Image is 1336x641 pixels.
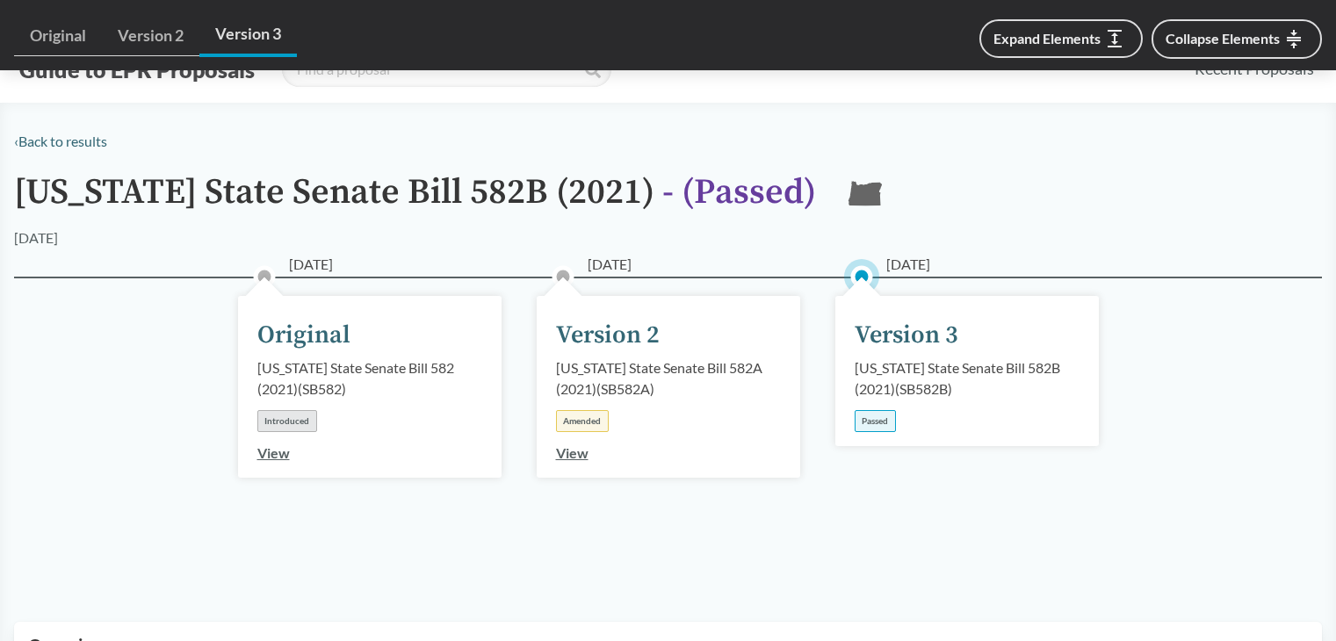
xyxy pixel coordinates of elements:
a: View [257,444,290,461]
span: [DATE] [588,254,632,275]
a: ‹Back to results [14,133,107,149]
div: [US_STATE] State Senate Bill 582B (2021) ( SB582B ) [855,357,1080,400]
h1: [US_STATE] State Senate Bill 582B (2021) [14,173,816,227]
div: Version 2 [556,317,660,354]
div: Introduced [257,410,317,432]
a: Version 3 [199,14,297,57]
div: Original [257,317,350,354]
span: - ( Passed ) [662,170,816,214]
a: Original [14,16,102,56]
button: Expand Elements [979,19,1143,58]
span: [DATE] [289,254,333,275]
a: View [556,444,589,461]
div: [DATE] [14,227,58,248]
div: Version 3 [855,317,958,354]
button: Collapse Elements [1152,19,1322,59]
div: [US_STATE] State Senate Bill 582A (2021) ( SB582A ) [556,357,781,400]
a: Version 2 [102,16,199,56]
div: Amended [556,410,609,432]
div: [US_STATE] State Senate Bill 582 (2021) ( SB582 ) [257,357,482,400]
div: Passed [855,410,896,432]
span: [DATE] [886,254,930,275]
